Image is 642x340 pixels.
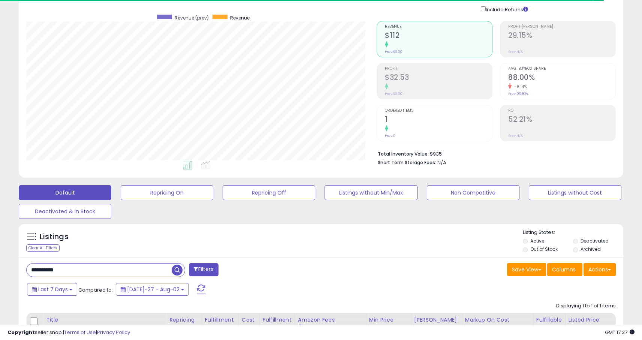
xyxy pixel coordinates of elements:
[121,185,213,200] button: Repricing On
[385,49,403,54] small: Prev: $0.00
[385,25,492,29] span: Revenue
[230,15,250,21] span: Revenue
[508,67,615,71] span: Avg. Buybox Share
[530,238,544,244] label: Active
[508,91,528,96] small: Prev: 95.80%
[508,109,615,113] span: ROI
[552,266,576,273] span: Columns
[385,115,492,125] h2: 1
[242,316,256,324] div: Cost
[169,316,199,324] div: Repricing
[205,316,235,324] div: Fulfillment
[547,263,582,276] button: Columns
[385,133,395,138] small: Prev: 0
[46,316,163,324] div: Title
[385,73,492,83] h2: $32.53
[584,263,616,276] button: Actions
[7,329,130,336] div: seller snap | |
[378,159,436,166] b: Short Term Storage Fees:
[127,286,180,293] span: [DATE]-27 - Aug-02
[530,246,558,252] label: Out of Stock
[19,185,111,200] button: Default
[19,204,111,219] button: Deactivated & In Stock
[175,15,209,21] span: Revenue (prev)
[385,67,492,71] span: Profit
[556,303,616,310] div: Displaying 1 to 1 of 1 items
[369,316,408,324] div: Min Price
[27,283,77,296] button: Last 7 Days
[378,149,610,158] li: $935
[223,185,315,200] button: Repricing Off
[325,185,417,200] button: Listings without Min/Max
[385,91,403,96] small: Prev: $0.00
[581,246,601,252] label: Archived
[508,115,615,125] h2: 52.21%
[529,185,621,200] button: Listings without Cost
[385,109,492,113] span: Ordered Items
[605,329,635,336] span: 2025-08-10 17:37 GMT
[465,316,530,324] div: Markup on Cost
[38,286,68,293] span: Last 7 Days
[427,185,519,200] button: Non Competitive
[116,283,189,296] button: [DATE]-27 - Aug-02
[536,316,562,332] div: Fulfillable Quantity
[189,263,218,276] button: Filters
[508,49,523,54] small: Prev: N/A
[512,84,527,90] small: -8.14%
[78,286,113,294] span: Compared to:
[414,316,459,324] div: [PERSON_NAME]
[475,5,537,13] div: Include Returns
[508,31,615,41] h2: 29.15%
[569,316,633,324] div: Listed Price
[7,329,35,336] strong: Copyright
[507,263,546,276] button: Save View
[263,316,292,332] div: Fulfillment Cost
[523,229,623,236] p: Listing States:
[64,329,96,336] a: Terms of Use
[508,133,523,138] small: Prev: N/A
[26,244,60,252] div: Clear All Filters
[508,25,615,29] span: Profit [PERSON_NAME]
[508,73,615,83] h2: 88.00%
[97,329,130,336] a: Privacy Policy
[581,238,609,244] label: Deactivated
[298,316,363,324] div: Amazon Fees
[40,232,69,242] h5: Listings
[378,151,429,157] b: Total Inventory Value:
[385,31,492,41] h2: $112
[437,159,446,166] span: N/A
